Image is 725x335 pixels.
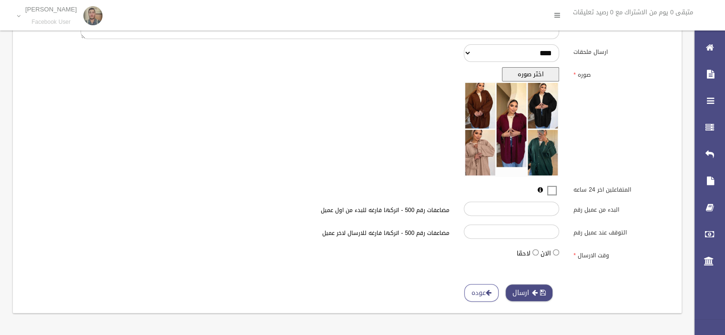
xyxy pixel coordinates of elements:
[25,6,77,13] p: [PERSON_NAME]
[25,19,77,26] small: Facebook User
[566,182,676,195] label: المتفاعلين اخر 24 ساعه
[566,224,676,238] label: التوقف عند عميل رقم
[190,230,450,236] h6: مضاعفات رقم 500 - اتركها فارغه للارسال لاخر عميل
[464,81,559,177] img: معاينه الصوره
[190,207,450,213] h6: مضاعفات رقم 500 - اتركها فارغه للبدء من اول عميل
[566,247,676,261] label: وقت الارسال
[566,44,676,58] label: ارسال ملحقات
[541,248,551,259] label: الان
[502,67,559,81] button: اختر صوره
[505,284,553,302] button: ارسال
[566,202,676,215] label: البدء من عميل رقم
[566,67,676,81] label: صوره
[517,248,531,259] label: لاحقا
[464,284,499,302] a: عوده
